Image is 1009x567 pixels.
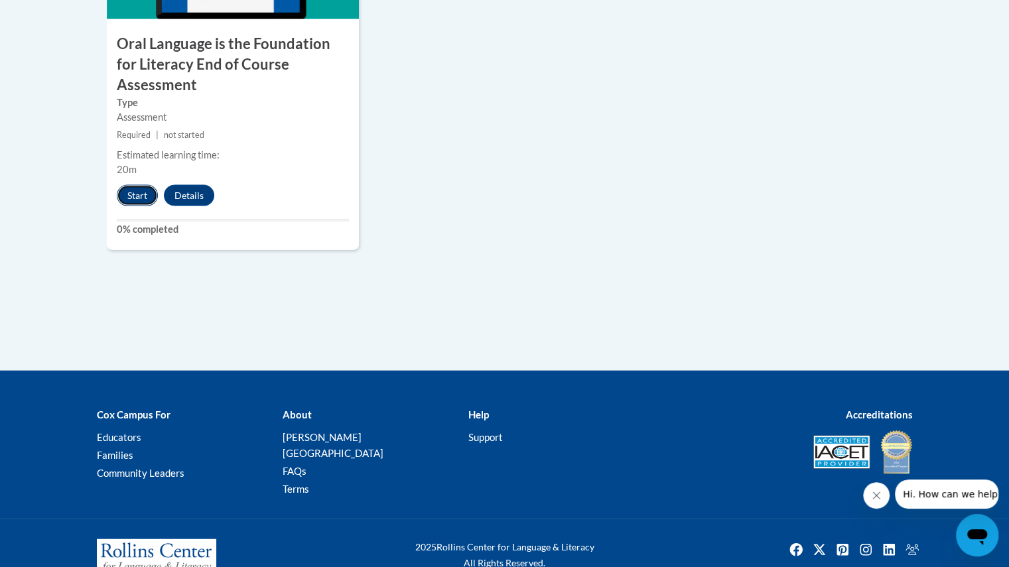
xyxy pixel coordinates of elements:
[117,148,349,162] div: Estimated learning time:
[880,429,913,475] img: IDA® Accredited
[785,539,807,560] a: Facebook
[107,34,359,95] h3: Oral Language is the Foundation for Literacy End of Course Assessment
[809,539,830,560] img: Twitter icon
[895,479,998,509] iframe: Message from company
[97,467,184,479] a: Community Leaders
[282,483,308,495] a: Terms
[832,539,853,560] img: Pinterest icon
[156,130,159,140] span: |
[117,222,349,237] label: 0% completed
[878,539,900,560] a: Linkedin
[846,409,913,420] b: Accreditations
[117,110,349,125] div: Assessment
[855,539,876,560] img: Instagram icon
[117,185,158,206] button: Start
[97,449,133,461] a: Families
[468,409,488,420] b: Help
[282,431,383,459] a: [PERSON_NAME][GEOGRAPHIC_DATA]
[164,130,204,140] span: not started
[117,164,137,175] span: 20m
[117,95,349,110] label: Type
[415,541,437,552] span: 2025
[863,482,890,509] iframe: Close message
[97,409,170,420] b: Cox Campus For
[956,514,998,556] iframe: Button to launch messaging window
[785,539,807,560] img: Facebook icon
[468,431,502,443] a: Support
[902,539,923,560] a: Facebook Group
[809,539,830,560] a: Twitter
[8,9,107,20] span: Hi. How can we help?
[164,185,214,206] button: Details
[813,436,870,469] img: Accredited IACET® Provider
[282,409,311,420] b: About
[282,465,306,477] a: FAQs
[902,539,923,560] img: Facebook group icon
[117,130,151,140] span: Required
[878,539,900,560] img: LinkedIn icon
[97,431,141,443] a: Educators
[855,539,876,560] a: Instagram
[832,539,853,560] a: Pinterest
